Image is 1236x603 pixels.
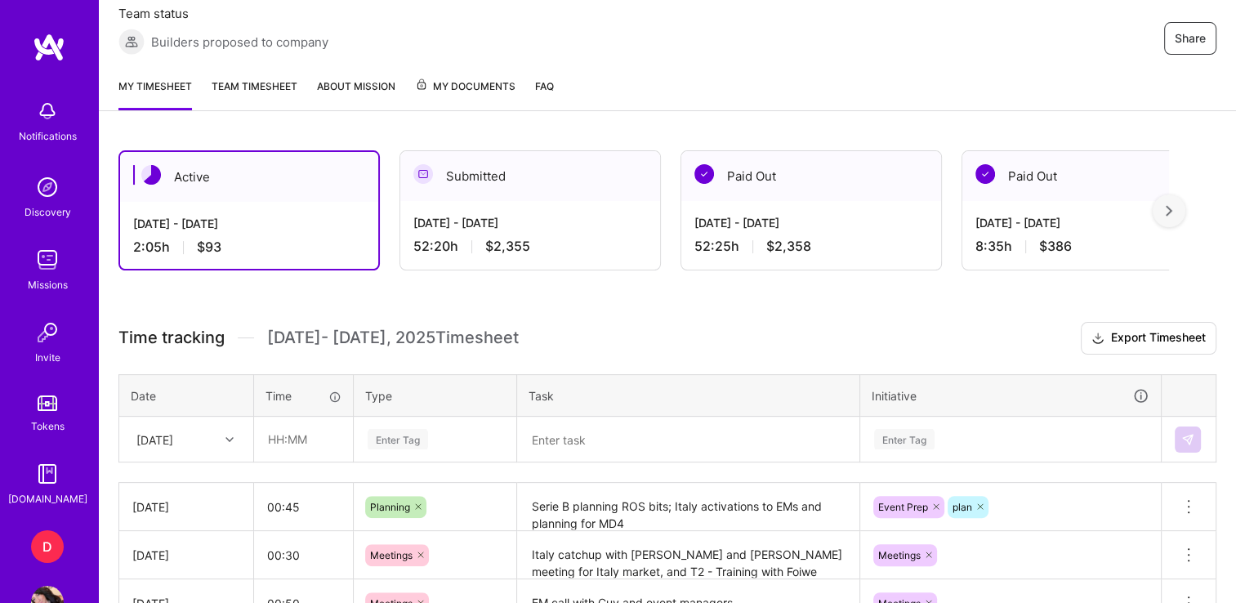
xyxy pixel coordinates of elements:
th: Type [354,374,517,417]
span: Planning [370,501,410,513]
img: logo [33,33,65,62]
span: Team status [118,5,328,22]
div: Time [265,387,341,404]
img: bell [31,95,64,127]
span: $2,358 [766,238,811,255]
button: Share [1164,22,1216,55]
span: Event Prep [878,501,928,513]
textarea: Italy catchup with [PERSON_NAME] and [PERSON_NAME] meeting for Italy market, and T2 - Training wi... [519,533,858,578]
img: Paid Out [975,164,995,184]
i: icon Download [1091,330,1104,347]
input: HH:MM [255,418,352,461]
div: [DATE] [132,498,240,516]
img: guide book [31,458,64,490]
div: 52:25 h [694,238,928,255]
div: Initiative [872,386,1149,405]
span: Builders proposed to company [151,33,328,51]
img: discovery [31,171,64,203]
th: Task [517,374,860,417]
div: [DATE] - [DATE] [413,214,647,231]
div: Paid Out [681,151,941,201]
div: Enter Tag [874,427,935,452]
div: Discovery [25,203,71,221]
img: Invite [31,316,64,349]
button: Export Timesheet [1081,322,1216,355]
span: Share [1175,30,1206,47]
div: D [31,530,64,563]
div: Active [120,152,378,202]
a: My timesheet [118,78,192,110]
span: $2,355 [485,238,530,255]
div: Paid Out [962,151,1222,201]
a: Team timesheet [212,78,297,110]
input: HH:MM [254,534,353,577]
a: D [27,530,68,563]
div: [DOMAIN_NAME] [8,490,87,507]
span: $386 [1039,238,1072,255]
img: Paid Out [694,164,714,184]
span: $93 [197,239,221,256]
span: Meetings [370,549,413,561]
div: Missions [28,276,68,293]
span: Time tracking [118,328,225,348]
div: 52:20 h [413,238,647,255]
input: HH:MM [254,485,353,529]
img: tokens [38,395,57,411]
div: [DATE] - [DATE] [975,214,1209,231]
th: Date [119,374,254,417]
img: Submit [1181,433,1194,446]
span: Meetings [878,549,921,561]
a: About Mission [317,78,395,110]
div: [DATE] [132,547,240,564]
div: Invite [35,349,60,366]
div: Submitted [400,151,660,201]
div: 8:35 h [975,238,1209,255]
a: My Documents [415,78,515,110]
i: icon Chevron [225,435,234,444]
span: My Documents [415,78,515,96]
img: right [1166,205,1172,217]
div: 2:05 h [133,239,365,256]
span: [DATE] - [DATE] , 2025 Timesheet [267,328,519,348]
img: teamwork [31,243,64,276]
div: [DATE] - [DATE] [694,214,928,231]
div: [DATE] - [DATE] [133,215,365,232]
img: Active [141,165,161,185]
div: Notifications [19,127,77,145]
div: [DATE] [136,431,173,448]
a: FAQ [535,78,554,110]
div: Tokens [31,418,65,435]
textarea: Serie B planning ROS bits; Italy activations to EMs and planning for MD4 [519,485,858,529]
div: Enter Tag [368,427,428,452]
span: plan [953,501,972,513]
img: Submitted [413,164,433,184]
img: Builders proposed to company [118,29,145,55]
